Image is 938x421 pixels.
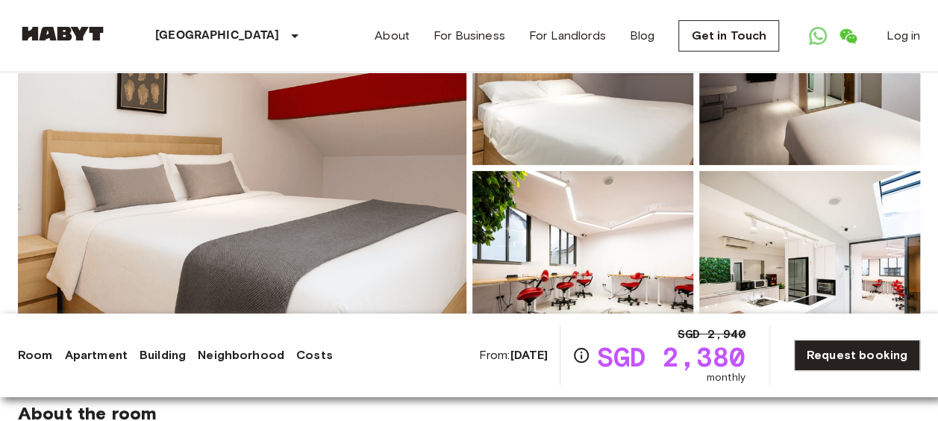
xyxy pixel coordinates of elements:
span: SGD 2,940 [677,325,745,343]
a: Building [140,346,186,364]
img: Habyt [18,26,107,41]
a: Apartment [65,346,128,364]
a: For Landlords [529,27,606,45]
span: SGD 2,380 [596,343,745,370]
img: Picture of unit SG-01-127-001-001 [472,171,693,367]
a: Get in Touch [678,20,779,52]
a: Request booking [794,340,920,371]
a: Costs [296,346,333,364]
a: Log in [887,27,920,45]
a: Open WeChat [833,21,863,51]
svg: Check cost overview for full price breakdown. Please note that discounts apply to new joiners onl... [572,346,590,364]
span: From: [479,347,548,364]
a: For Business [434,27,505,45]
a: Blog [630,27,655,45]
span: monthly [707,370,745,385]
p: [GEOGRAPHIC_DATA] [155,27,280,45]
b: [DATE] [510,348,548,362]
img: Picture of unit SG-01-127-001-001 [699,171,920,367]
a: Neighborhood [198,346,284,364]
a: Open WhatsApp [803,21,833,51]
a: Room [18,346,53,364]
a: About [375,27,410,45]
